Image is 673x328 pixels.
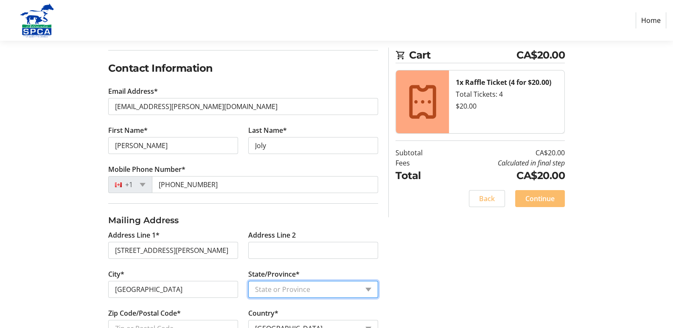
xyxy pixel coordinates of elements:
div: Total Tickets: 4 [456,89,558,99]
input: City [108,281,238,298]
strong: 1x Raffle Ticket (4 for $20.00) [456,78,551,87]
td: Fees [395,158,444,168]
span: Cart [409,48,516,63]
label: Zip Code/Postal Code* [108,308,181,318]
label: Country* [248,308,278,318]
label: City* [108,269,124,279]
h2: Contact Information [108,61,378,76]
label: Mobile Phone Number* [108,164,185,174]
input: Address [108,242,238,259]
span: CA$20.00 [516,48,565,63]
label: Address Line 2 [248,230,296,240]
label: Address Line 1* [108,230,160,240]
td: CA$20.00 [444,148,565,158]
input: (506) 234-5678 [152,176,378,193]
span: Continue [525,193,555,204]
h3: Mailing Address [108,214,378,227]
label: First Name* [108,125,148,135]
button: Back [469,190,505,207]
td: CA$20.00 [444,168,565,183]
td: Calculated in final step [444,158,565,168]
button: Continue [515,190,565,207]
div: $20.00 [456,101,558,111]
label: Email Address* [108,86,158,96]
td: Total [395,168,444,183]
img: Alberta SPCA's Logo [7,3,67,37]
span: Back [479,193,495,204]
a: Home [636,12,666,28]
label: Last Name* [248,125,287,135]
label: State/Province* [248,269,300,279]
td: Subtotal [395,148,444,158]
